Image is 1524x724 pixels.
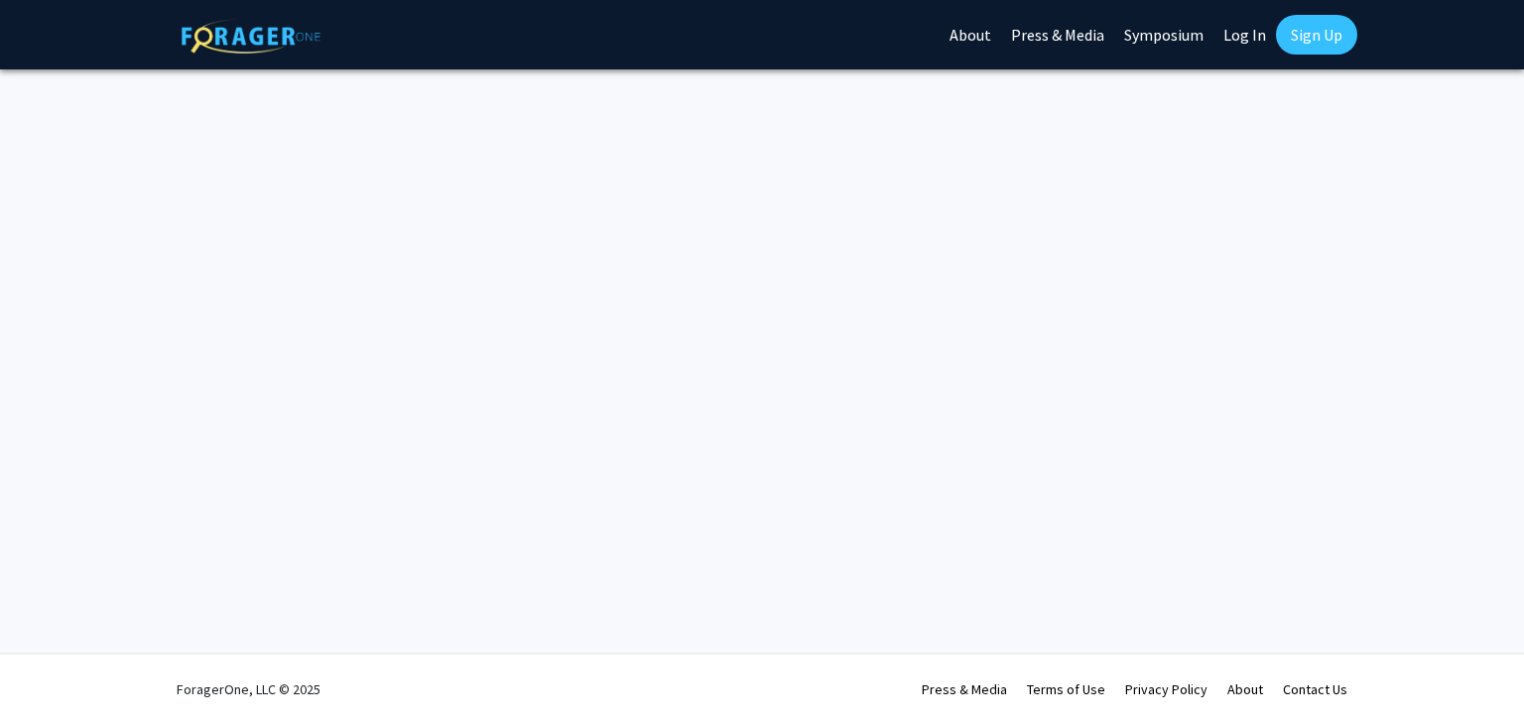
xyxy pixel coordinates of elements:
[177,655,320,724] div: ForagerOne, LLC © 2025
[1276,15,1357,55] a: Sign Up
[1027,680,1105,698] a: Terms of Use
[1283,680,1347,698] a: Contact Us
[1227,680,1263,698] a: About
[182,19,320,54] img: ForagerOne Logo
[922,680,1007,698] a: Press & Media
[1125,680,1207,698] a: Privacy Policy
